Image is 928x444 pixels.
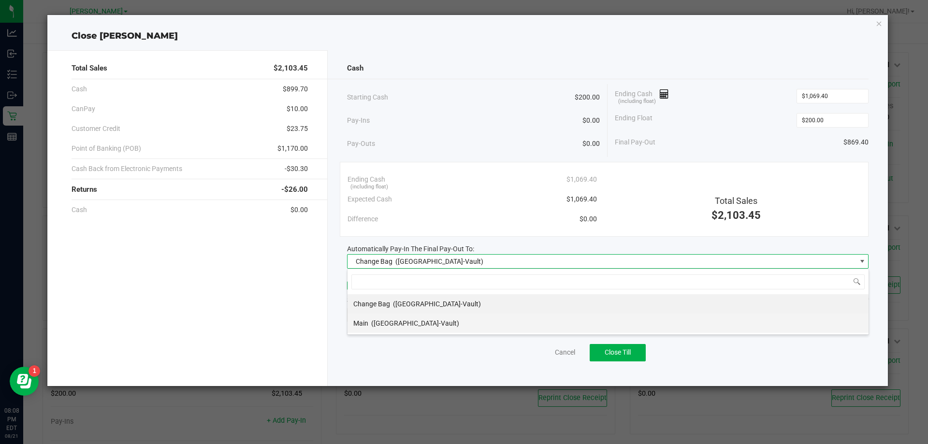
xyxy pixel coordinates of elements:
span: Change Bag [356,258,392,265]
span: Ending Cash [615,89,669,103]
span: Pay-Outs [347,139,375,149]
span: $23.75 [287,124,308,134]
span: $0.00 [582,115,600,126]
span: ([GEOGRAPHIC_DATA]-Vault) [393,300,481,308]
span: $0.00 [290,205,308,215]
span: $1,069.40 [566,194,597,204]
span: Total Sales [715,196,757,206]
span: Main [353,319,368,327]
span: (including float) [618,98,656,106]
iframe: Resource center unread badge [29,365,40,377]
a: Cancel [555,347,575,358]
span: $869.40 [843,137,869,147]
span: ([GEOGRAPHIC_DATA]-Vault) [371,319,459,327]
span: Starting Cash [347,92,388,102]
span: $10.00 [287,104,308,114]
span: (including float) [350,183,388,191]
span: -$30.30 [285,164,308,174]
span: Pay-Ins [347,115,370,126]
div: Close [PERSON_NAME] [47,29,888,43]
span: Ending Float [615,113,652,128]
span: $899.70 [283,84,308,94]
span: Point of Banking (POB) [72,143,141,154]
span: CanPay [72,104,95,114]
span: Cash [347,63,363,74]
span: $0.00 [582,139,600,149]
span: Cash [72,205,87,215]
span: Cash Back from Electronic Payments [72,164,182,174]
div: Returns [72,179,308,200]
iframe: Resource center [10,367,39,396]
span: Ending Cash [348,174,385,185]
span: Automatically Pay-In The Final Pay-Out To: [347,245,474,253]
span: $2,103.45 [711,209,761,221]
span: $1,170.00 [277,143,308,154]
button: Close Till [590,344,646,361]
span: Customer Credit [72,124,120,134]
span: Close Till [605,348,631,356]
span: Difference [348,214,378,224]
span: Total Sales [72,63,107,74]
span: $0.00 [580,214,597,224]
span: ([GEOGRAPHIC_DATA]-Vault) [395,258,483,265]
span: $2,103.45 [274,63,308,74]
span: $1,069.40 [566,174,597,185]
span: Change Bag [353,300,390,308]
span: Final Pay-Out [615,137,655,147]
span: -$26.00 [281,184,308,195]
span: Expected Cash [348,194,392,204]
span: $200.00 [575,92,600,102]
span: Cash [72,84,87,94]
